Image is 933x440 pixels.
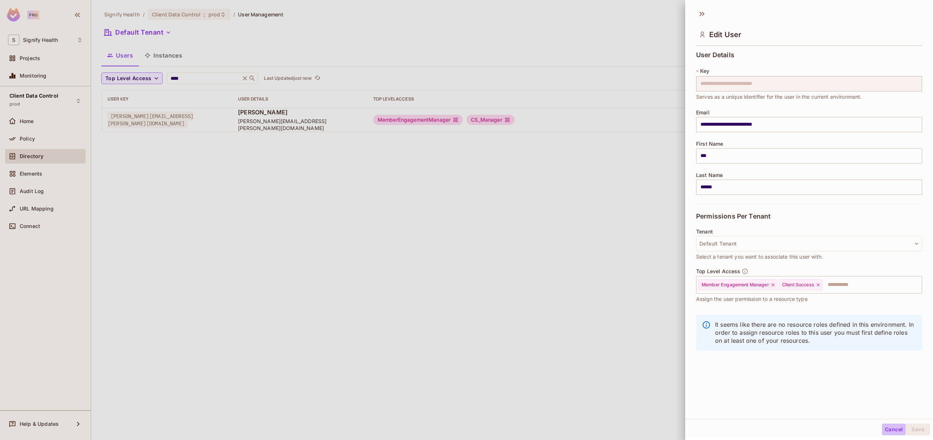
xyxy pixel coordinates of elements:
span: Tenant [696,229,713,235]
button: Cancel [882,424,906,435]
button: Save [906,424,930,435]
span: Serves as a unique identifier for the user in the current environment. [696,93,862,101]
span: First Name [696,141,723,147]
span: Permissions Per Tenant [696,213,770,220]
button: Open [918,284,920,285]
span: Key [700,68,709,74]
span: Select a tenant you want to associate this user with. [696,253,823,261]
span: Edit User [709,30,741,39]
span: Email [696,110,710,115]
span: Top Level Access [696,268,740,274]
span: Client Success [782,282,814,288]
div: Client Success [779,279,823,290]
p: It seems like there are no resource roles defined in this environment. In order to assign resourc... [715,321,916,345]
span: Last Name [696,172,723,178]
span: Assign the user permission to a resource type [696,295,808,303]
button: Default Tenant [696,236,922,251]
span: User Details [696,51,734,59]
span: Member Engagement Manager [702,282,769,288]
div: Member Engagement Manager [698,279,777,290]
